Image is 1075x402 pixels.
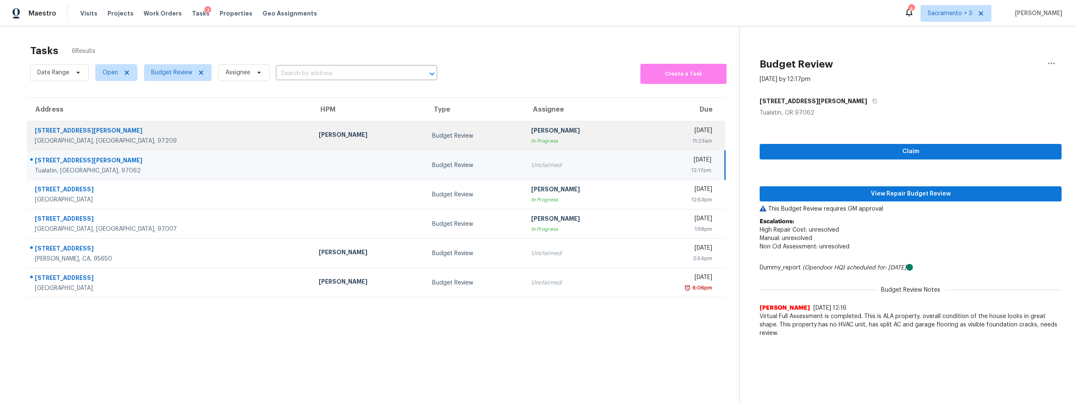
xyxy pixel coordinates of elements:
[645,156,711,166] div: [DATE]
[645,196,712,204] div: 12:53pm
[151,68,192,77] span: Budget Review
[760,60,833,68] h2: Budget Review
[645,137,712,145] div: 11:23am
[35,185,305,196] div: [STREET_ADDRESS]
[276,67,414,80] input: Search by address
[432,191,518,199] div: Budget Review
[225,68,250,77] span: Assignee
[27,98,312,121] th: Address
[531,137,631,145] div: In Progress
[35,214,305,225] div: [STREET_ADDRESS]
[35,225,305,233] div: [GEOGRAPHIC_DATA], [GEOGRAPHIC_DATA], 97007
[928,9,972,18] span: Sacramento + 3
[312,98,425,121] th: HPM
[684,284,691,292] img: Overdue Alarm Icon
[35,137,305,145] div: [GEOGRAPHIC_DATA], [GEOGRAPHIC_DATA], 97209
[531,214,631,225] div: [PERSON_NAME]
[29,9,56,18] span: Maestro
[531,161,631,170] div: Unclaimed
[760,205,1062,213] p: This Budget Review requires GM approval
[35,284,305,292] div: [GEOGRAPHIC_DATA]
[766,146,1055,157] span: Claim
[107,9,134,18] span: Projects
[645,126,712,137] div: [DATE]
[645,214,712,225] div: [DATE]
[760,312,1062,337] span: Virtual Full Assessment is completed. This is ALA property, overall condition of the house looks ...
[220,9,252,18] span: Properties
[638,98,725,121] th: Due
[35,244,305,255] div: [STREET_ADDRESS]
[205,6,211,15] div: 3
[37,68,69,77] span: Date Range
[35,126,305,137] div: [STREET_ADDRESS][PERSON_NAME]
[192,10,210,16] span: Tasks
[645,69,722,79] span: Create a Task
[760,244,850,250] span: Non Od Assessment: unresolved
[645,185,712,196] div: [DATE]
[645,244,712,254] div: [DATE]
[760,227,839,233] span: High Repair Cost: unresolved
[531,185,631,196] div: [PERSON_NAME]
[760,144,1062,159] button: Claim
[319,131,418,141] div: [PERSON_NAME]
[80,9,97,18] span: Visits
[760,264,1062,272] div: Dummy_report
[876,286,945,294] span: Budget Review Notes
[319,248,418,258] div: [PERSON_NAME]
[760,304,810,312] span: [PERSON_NAME]
[1012,9,1062,18] span: [PERSON_NAME]
[531,249,631,258] div: Unclaimed
[640,64,726,84] button: Create a Task
[645,254,712,263] div: 2:54pm
[760,235,812,241] span: Manual: unresolved
[35,274,305,284] div: [STREET_ADDRESS]
[144,9,182,18] span: Work Orders
[531,279,631,287] div: Unclaimed
[432,132,518,140] div: Budget Review
[645,273,712,284] div: [DATE]
[262,9,317,18] span: Geo Assignments
[766,189,1055,199] span: View Repair Budget Review
[908,5,914,13] div: 4
[645,166,711,175] div: 12:17pm
[760,97,867,105] h5: [STREET_ADDRESS][PERSON_NAME]
[531,196,631,204] div: In Progress
[319,277,418,288] div: [PERSON_NAME]
[867,94,878,109] button: Copy Address
[760,186,1062,202] button: View Repair Budget Review
[847,265,906,271] i: scheduled for: [DATE]
[432,220,518,228] div: Budget Review
[531,126,631,137] div: [PERSON_NAME]
[30,47,58,55] h2: Tasks
[102,68,118,77] span: Open
[35,196,305,204] div: [GEOGRAPHIC_DATA]
[432,161,518,170] div: Budget Review
[425,98,525,121] th: Type
[645,225,712,233] div: 1:58pm
[760,219,794,224] b: Escalations:
[426,68,438,80] button: Open
[432,279,518,287] div: Budget Review
[432,249,518,258] div: Budget Review
[524,98,637,121] th: Assignee
[531,225,631,233] div: In Progress
[691,284,712,292] div: 6:06pm
[35,167,305,175] div: Tualatin, [GEOGRAPHIC_DATA], 97062
[813,305,847,311] span: [DATE] 12:16
[35,255,305,263] div: [PERSON_NAME], CA, 95650
[35,156,305,167] div: [STREET_ADDRESS][PERSON_NAME]
[802,265,845,271] i: (Opendoor HQ)
[760,75,810,84] div: [DATE] by 12:17pm
[72,47,95,55] span: 6 Results
[760,109,1062,117] div: Tualatin, OR 97062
